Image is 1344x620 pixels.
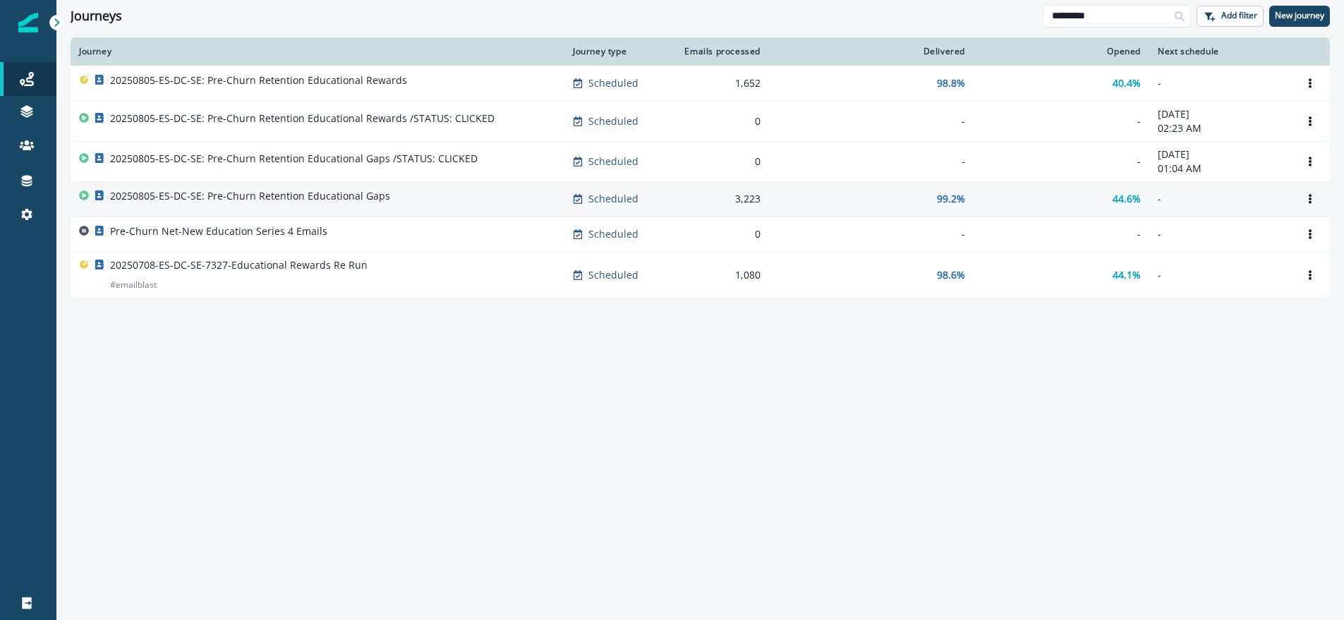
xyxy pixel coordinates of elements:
p: 40.4% [1113,76,1141,90]
button: New journey [1269,6,1330,27]
p: [DATE] [1158,147,1282,162]
a: 20250805-ES-DC-SE: Pre-Churn Retention Educational Gaps /STATUS: CLICKEDScheduled0--[DATE]01:04 A... [71,141,1330,181]
button: Options [1299,224,1321,245]
button: Options [1299,265,1321,286]
div: Next schedule [1158,46,1282,57]
div: 3,223 [679,192,761,206]
p: 20250708-ES-DC-SE-7327-Educational Rewards Re Run [110,258,368,272]
img: Inflection [18,13,38,32]
div: - [982,227,1141,241]
p: 99.2% [937,192,965,206]
div: Opened [982,46,1141,57]
p: Scheduled [588,76,638,90]
div: Delivered [777,46,965,57]
div: 0 [679,114,761,128]
p: 20250805-ES-DC-SE: Pre-Churn Retention Educational Gaps [110,189,390,203]
p: 98.8% [937,76,965,90]
p: # emailblast [110,278,157,292]
button: Options [1299,111,1321,132]
div: Journey [79,46,556,57]
p: New journey [1275,11,1324,20]
p: 20250805-ES-DC-SE: Pre-Churn Retention Educational Rewards [110,73,407,87]
p: - [1158,268,1282,282]
p: - [1158,192,1282,206]
div: - [777,114,965,128]
div: Journey type [573,46,662,57]
p: - [1158,76,1282,90]
div: Emails processed [679,46,761,57]
p: Pre-Churn Net-New Education Series 4 Emails [110,224,327,238]
div: 0 [679,154,761,169]
a: 20250805-ES-DC-SE: Pre-Churn Retention Educational GapsScheduled3,22399.2%44.6%-Options [71,181,1330,217]
p: 98.6% [937,268,965,282]
p: 02:23 AM [1158,121,1282,135]
button: Options [1299,188,1321,209]
p: 20250805-ES-DC-SE: Pre-Churn Retention Educational Rewards /STATUS: CLICKED [110,111,495,126]
p: 44.1% [1113,268,1141,282]
div: 1,652 [679,76,761,90]
p: 44.6% [1113,192,1141,206]
p: Scheduled [588,227,638,241]
a: 20250805-ES-DC-SE: Pre-Churn Retention Educational RewardsScheduled1,65298.8%40.4%-Options [71,66,1330,101]
a: 20250805-ES-DC-SE: Pre-Churn Retention Educational Rewards /STATUS: CLICKEDScheduled0--[DATE]02:2... [71,101,1330,141]
p: Scheduled [588,114,638,128]
div: 0 [679,227,761,241]
div: 1,080 [679,268,761,282]
p: - [1158,227,1282,241]
button: Options [1299,151,1321,172]
p: Scheduled [588,154,638,169]
h1: Journeys [71,8,122,24]
div: - [982,114,1141,128]
div: - [777,154,965,169]
p: [DATE] [1158,107,1282,121]
p: Scheduled [588,192,638,206]
button: Add filter [1197,6,1264,27]
div: - [777,227,965,241]
p: 20250805-ES-DC-SE: Pre-Churn Retention Educational Gaps /STATUS: CLICKED [110,152,478,166]
a: 20250708-ES-DC-SE-7327-Educational Rewards Re Run#emailblastScheduled1,08098.6%44.1%-Options [71,252,1330,298]
button: Options [1299,73,1321,94]
p: 01:04 AM [1158,162,1282,176]
a: Pre-Churn Net-New Education Series 4 EmailsScheduled0---Options [71,217,1330,252]
div: - [982,154,1141,169]
p: Add filter [1221,11,1257,20]
p: Scheduled [588,268,638,282]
